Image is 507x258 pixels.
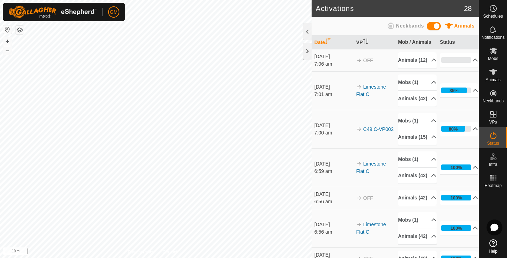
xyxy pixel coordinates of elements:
span: Animals [454,23,475,29]
div: 100% [450,164,462,171]
div: 6:56 am [314,198,353,205]
a: Limestone Flat C [356,84,386,97]
p-accordion-header: Mobs (1) [398,212,436,228]
span: Neckbands [396,23,424,29]
img: arrow [356,126,362,132]
p-accordion-header: Mobs (1) [398,151,436,167]
th: VP [353,36,395,49]
p-accordion-header: 100% [440,221,478,235]
img: arrow [356,161,362,167]
span: VPs [489,120,497,124]
th: Date [312,36,353,49]
h2: Activations [316,4,464,13]
span: 28 [464,3,472,14]
div: 7:06 am [314,60,353,68]
img: Gallagher Logo [8,6,96,18]
span: Neckbands [482,99,503,103]
span: Notifications [482,35,505,40]
img: arrow [356,195,362,201]
div: [DATE] [314,53,353,60]
a: C49 C-VP002 [363,126,394,132]
div: [DATE] [314,221,353,228]
p-accordion-header: 85% [440,83,478,97]
div: 85% [441,88,471,93]
p-accordion-header: Animals (42) [398,91,436,107]
p-accordion-header: 100% [440,160,478,174]
button: Map Layers [15,26,24,34]
div: 100% [441,164,471,170]
a: Contact Us [163,249,183,255]
div: 100% [441,195,471,200]
a: Help [479,236,507,256]
p-accordion-header: 80% [440,122,478,136]
img: arrow [356,222,362,227]
div: 0% [441,57,471,63]
div: [DATE] [314,160,353,168]
button: + [3,37,12,46]
span: Animals [486,78,501,82]
a: Privacy Policy [128,249,154,255]
div: 100% [450,194,462,201]
div: 80% [449,126,458,132]
a: Limestone Flat C [356,222,386,235]
div: 7:01 am [314,91,353,98]
p-accordion-header: Animals (42) [398,190,436,206]
img: arrow [356,84,362,90]
div: 100% [441,225,471,231]
span: OFF [363,195,373,201]
p-accordion-header: Animals (15) [398,129,436,145]
img: arrow [356,58,362,63]
div: 80% [441,126,471,132]
div: 7:00 am [314,129,353,137]
div: 6:56 am [314,228,353,236]
span: Help [489,249,497,253]
span: GM [110,8,118,16]
p-accordion-header: Animals (42) [398,168,436,184]
a: Limestone Flat C [356,161,386,174]
p-accordion-header: 100% [440,191,478,205]
span: Status [487,141,499,145]
p-sorticon: Activate to sort [363,40,368,45]
div: [DATE] [314,191,353,198]
span: Heatmap [484,184,502,188]
div: 6:59 am [314,168,353,175]
p-accordion-header: Animals (42) [398,228,436,244]
p-accordion-header: Mobs (1) [398,113,436,129]
th: Status [437,36,479,49]
th: Mob / Animals [395,36,437,49]
div: 85% [450,87,459,94]
button: – [3,46,12,55]
button: Reset Map [3,25,12,34]
p-sorticon: Activate to sort [325,40,331,45]
span: Infra [489,162,497,167]
span: OFF [363,58,373,63]
span: Mobs [488,56,498,61]
p-accordion-header: 0% [440,53,478,67]
div: 100% [450,225,462,232]
p-accordion-header: Animals (12) [398,52,436,68]
span: Schedules [483,14,503,18]
p-accordion-header: Mobs (1) [398,74,436,90]
div: [DATE] [314,83,353,91]
div: [DATE] [314,122,353,129]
